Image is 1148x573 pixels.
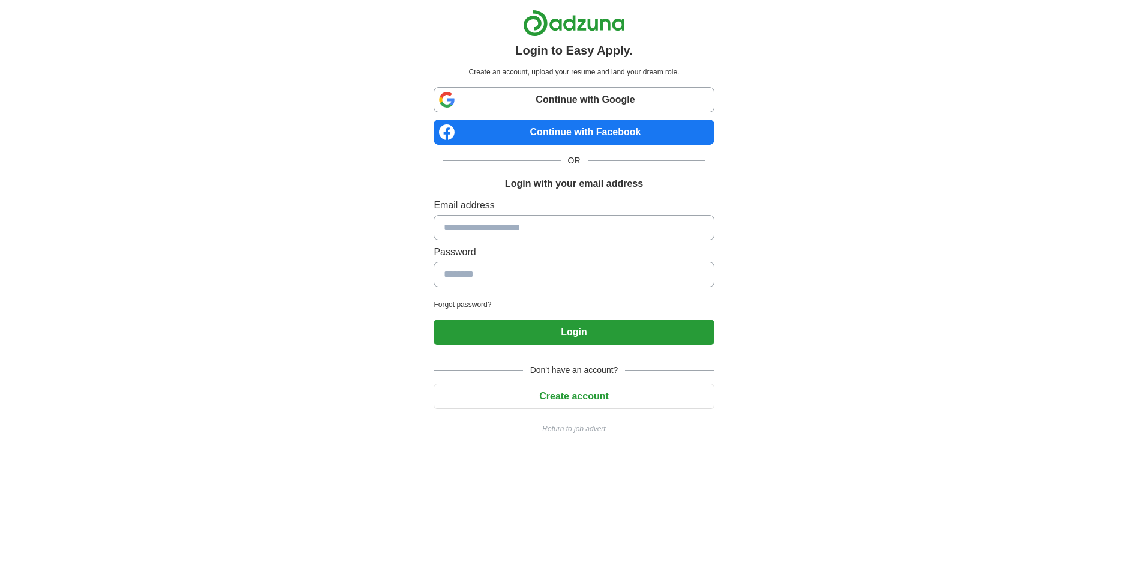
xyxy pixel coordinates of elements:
[434,245,714,259] label: Password
[434,87,714,112] a: Continue with Google
[561,154,588,167] span: OR
[434,320,714,345] button: Login
[434,120,714,145] a: Continue with Facebook
[436,67,711,77] p: Create an account, upload your resume and land your dream role.
[434,299,714,310] a: Forgot password?
[523,10,625,37] img: Adzuna logo
[523,364,626,377] span: Don't have an account?
[434,198,714,213] label: Email address
[505,177,643,191] h1: Login with your email address
[515,41,633,59] h1: Login to Easy Apply.
[434,384,714,409] button: Create account
[434,391,714,401] a: Create account
[434,423,714,434] a: Return to job advert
